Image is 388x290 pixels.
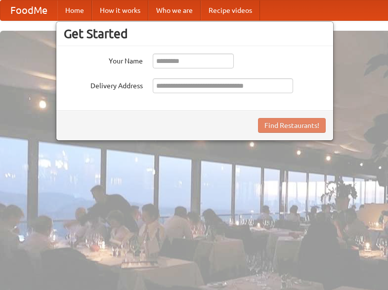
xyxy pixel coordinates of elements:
[201,0,260,20] a: Recipe videos
[64,26,326,41] h3: Get Started
[92,0,148,20] a: How it works
[148,0,201,20] a: Who we are
[0,0,57,20] a: FoodMe
[57,0,92,20] a: Home
[64,54,143,66] label: Your Name
[64,78,143,91] label: Delivery Address
[258,118,326,133] button: Find Restaurants!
